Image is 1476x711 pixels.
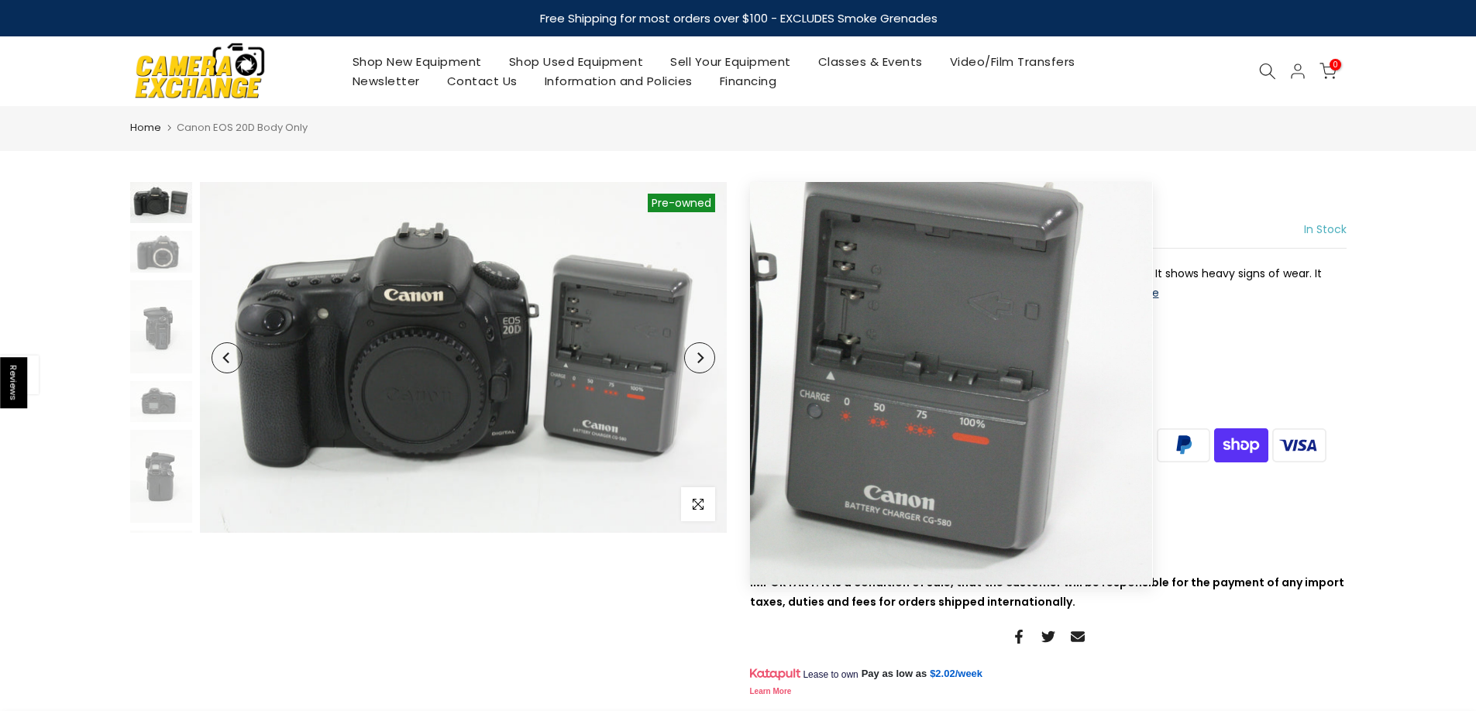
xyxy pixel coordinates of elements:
span: Pay as low as [862,667,927,681]
a: Financing [706,71,790,91]
img: Canon EOS 20D Body Only Digital Cameras - Digital SLR Cameras Canon 1020415764 [130,381,192,422]
a: Share on Facebook [1012,627,1026,646]
a: 0 [1319,63,1337,80]
a: Ask a Question [750,481,835,496]
div: $49.99 [750,220,816,240]
strong: IMPORTANT: It is a condition of sale, that the customer will be responsible for the payment of an... [750,575,1344,610]
img: apple pay [923,426,981,464]
img: Canon EOS 20D Body Only Digital Cameras - Digital SLR Cameras Canon 1020415764 [130,531,192,572]
img: american express [865,426,924,464]
a: Sell Your Equipment [657,52,805,71]
img: Canon EOS 20D Body Only Digital Cameras - Digital SLR Cameras Canon 1020415764 [130,182,192,223]
span: Canon EOS 20D Body Only [177,120,308,135]
p: This Canon EOS 20D has been tested and is in excellent working condition. It shows heavy signs of... [750,264,1347,303]
img: discover [981,426,1039,464]
button: Read more [1099,286,1159,300]
div: SKU: [750,514,1347,534]
button: Next [684,342,715,373]
img: Canon EOS 20D Body Only Digital Cameras - Digital SLR Cameras Canon 1020415764 [200,182,727,533]
a: Shop Used Equipment [495,52,657,71]
a: Contact Us [433,71,531,91]
a: Classes & Events [804,52,936,71]
img: visa [1270,426,1328,464]
a: Share on Twitter [1041,627,1055,646]
img: synchrony [750,426,808,464]
span: In Stock [1304,222,1347,237]
img: google pay [1039,426,1097,464]
a: More payment options [750,391,1024,410]
a: Shop New Equipment [339,52,495,71]
img: shopify pay [1213,426,1271,464]
div: Availability : [750,538,1347,558]
img: Canon EOS 20D Body Only Digital Cameras - Digital SLR Cameras Canon 1020415764 [130,231,192,272]
a: Home [130,120,161,136]
a: $2.02/week [930,667,982,681]
span: Lease to own [803,668,858,681]
h1: Canon EOS 20D Body Only [750,182,1347,204]
a: Information and Policies [531,71,706,91]
a: Newsletter [339,71,433,91]
span: 1020415764 [772,514,834,534]
img: amazon payments [807,426,865,464]
img: Canon EOS 20D Body Only Digital Cameras - Digital SLR Cameras Canon 1020415764 [130,430,192,523]
a: Video/Film Transfers [936,52,1089,71]
span: In Stock [812,540,855,555]
img: paypal [1154,426,1213,464]
span: 0 [1330,59,1341,70]
img: Canon EOS 20D Body Only Digital Cameras - Digital SLR Cameras Canon 1020415764 [130,280,192,373]
a: Share on Email [1071,627,1085,646]
button: Add to cart [851,318,986,349]
span: Add to cart [890,328,966,339]
strong: Free Shipping for most orders over $100 - EXCLUDES Smoke Grenades [539,10,937,26]
img: master [1096,426,1154,464]
button: Previous [212,342,243,373]
a: Learn More [750,687,792,696]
